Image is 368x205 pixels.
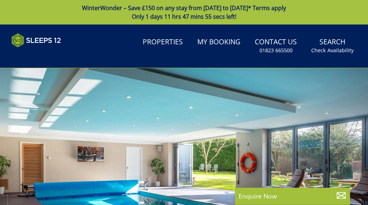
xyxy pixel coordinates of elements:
a: Properties [140,34,186,50]
iframe: Customer reviews powered by Trustpilot [8,52,83,58]
p: Enquire Now [239,191,346,201]
img: Sleeps 12 [11,33,61,48]
a: SearchCheck Availability [308,34,356,58]
span: Only 1 days 11 hrs 47 mins 55 secs left! [132,13,236,21]
a: My Booking [194,34,243,50]
a: Contact Us01823 665500 [252,34,300,58]
small: Check Availability [311,47,354,54]
small: 01823 665500 [259,47,293,54]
